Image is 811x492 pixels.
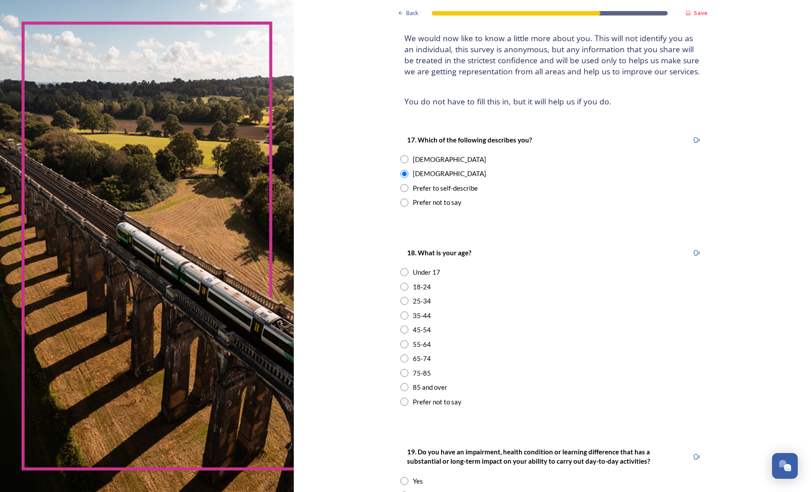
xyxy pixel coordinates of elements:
div: Under 17 [413,267,440,277]
button: Open Chat [772,453,798,479]
div: Yes [413,476,423,486]
div: [DEMOGRAPHIC_DATA] [413,154,486,165]
strong: Save [694,9,707,17]
div: [DEMOGRAPHIC_DATA] [413,169,486,179]
div: 75-85 [413,368,431,378]
h4: We would now like to know a little more about you. This will not identify you as an individual, t... [404,33,701,77]
div: 35-44 [413,311,431,321]
div: Prefer to self-describe [413,183,478,193]
strong: 18. What is your age? [407,249,471,257]
div: 65-74 [413,354,431,364]
div: 85 and over [413,382,447,392]
div: 25-34 [413,296,431,306]
strong: 17. Which of the following describes you? [407,136,532,144]
div: 18-24 [413,282,431,292]
div: 45-54 [413,325,431,335]
div: Prefer not to say [413,197,461,208]
div: 55-64 [413,339,431,350]
span: Back [406,9,419,17]
h4: You do not have to fill this in, but it will help us if you do. [404,96,701,107]
strong: 19. Do you have an impairment, health condition or learning difference that has a substantial or ... [407,448,651,465]
div: Prefer not to say [413,397,461,407]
